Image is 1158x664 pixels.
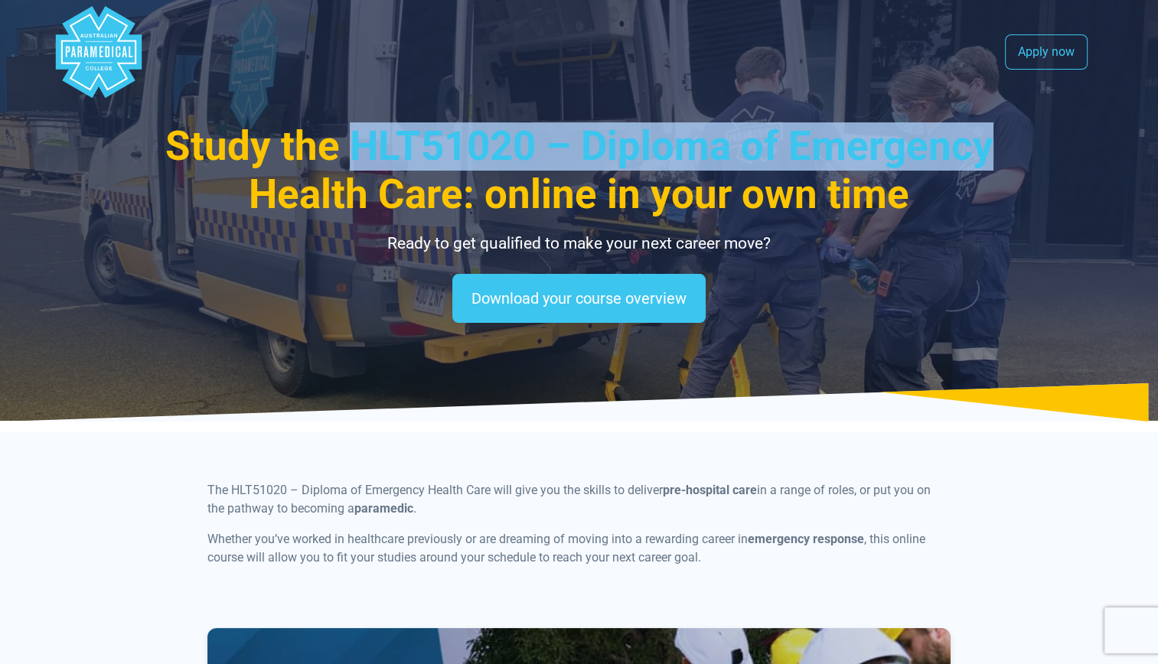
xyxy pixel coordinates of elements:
[165,122,993,218] span: Study the HLT51020 – Diploma of Emergency Health Care: online in your own time
[413,501,416,516] span: .
[207,532,748,546] span: Whether you’ve worked in healthcare previously or are dreaming of moving into a rewarding career in
[663,483,757,497] b: pre-hospital care
[53,6,145,98] div: Australian Paramedical College
[452,274,706,323] a: Download your course overview
[748,532,864,546] b: emergency response
[1005,34,1088,70] a: Apply now
[354,501,413,516] b: paramedic
[207,483,663,497] span: The HLT51020 – Diploma of Emergency Health Care will give you the skills to deliver
[132,232,1027,256] p: Ready to get qualified to make your next career move?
